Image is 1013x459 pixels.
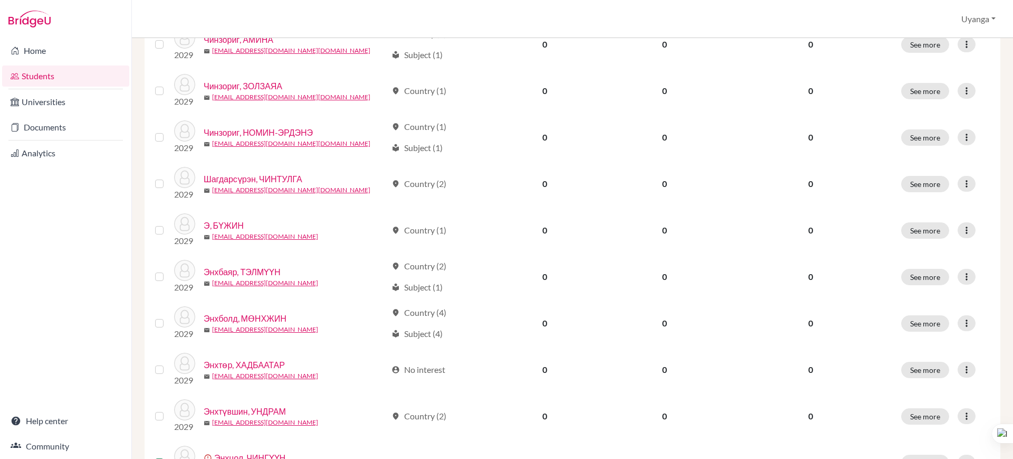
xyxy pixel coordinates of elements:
td: 0 [603,161,726,207]
td: 0 [603,254,726,300]
span: mail [204,141,210,147]
img: Энхболд, МӨНХЖИН [174,306,195,327]
a: Энхбаяр, ТЭЛМҮҮН [204,266,281,278]
a: Шагдарсүрэн, ЧИНТУЛГА [204,173,302,185]
button: See more [901,362,949,378]
a: [EMAIL_ADDRESS][DOMAIN_NAME][DOMAIN_NAME] [212,92,370,102]
span: mail [204,327,210,333]
img: Энхтөр, ХАДБААТАР [174,353,195,374]
p: 2029 [174,281,195,294]
td: 0 [486,114,603,161]
div: Subject (1) [391,49,443,61]
p: 2029 [174,235,195,247]
div: Country (2) [391,177,446,190]
p: 0 [733,177,888,190]
span: mail [204,420,210,426]
div: Subject (1) [391,281,443,294]
div: Country (2) [391,260,446,273]
a: Чинзориг, ЗОЛЗАЯА [204,80,282,92]
div: Country (1) [391,224,446,237]
a: Universities [2,91,129,113]
div: Country (4) [391,306,446,319]
p: 2029 [174,95,195,108]
span: local_library [391,283,400,292]
a: [EMAIL_ADDRESS][DOMAIN_NAME] [212,325,318,334]
span: location_on [391,226,400,235]
img: Э, БҮЖИН [174,213,195,235]
td: 0 [603,21,726,68]
span: mail [204,373,210,380]
span: account_circle [391,366,400,374]
span: location_on [391,87,400,95]
td: 0 [486,300,603,346]
button: See more [901,36,949,53]
img: Чинзориг, ЗОЛЗАЯА [174,74,195,95]
a: Help center [2,410,129,432]
p: 0 [733,363,888,376]
p: 0 [733,410,888,423]
td: 0 [603,393,726,439]
p: 0 [733,131,888,144]
div: Subject (1) [391,142,443,154]
a: Documents [2,117,129,138]
a: Энхтүвшин, УНДРАМ [204,405,286,418]
span: location_on [391,180,400,188]
button: See more [901,129,949,146]
button: See more [901,269,949,285]
a: [EMAIL_ADDRESS][DOMAIN_NAME] [212,418,318,427]
div: Country (1) [391,120,446,133]
a: Энхболд, МӨНХЖИН [204,312,286,325]
a: [EMAIL_ADDRESS][DOMAIN_NAME][DOMAIN_NAME] [212,139,370,148]
span: local_library [391,330,400,338]
div: Country (2) [391,410,446,423]
td: 0 [486,254,603,300]
p: 2029 [174,49,195,61]
span: mail [204,280,210,287]
span: mail [204,48,210,54]
span: mail [204,234,210,240]
a: Чинзориг, НОМИН-ЭРДЭНЭ [204,126,313,139]
a: [EMAIL_ADDRESS][DOMAIN_NAME] [212,278,318,288]
a: Community [2,436,129,457]
span: location_on [391,262,400,270]
span: mail [204,188,210,194]
a: [EMAIL_ADDRESS][DOMAIN_NAME][DOMAIN_NAME] [212,46,370,55]
td: 0 [486,68,603,114]
td: 0 [486,393,603,439]
td: 0 [486,21,603,68]
button: See more [901,83,949,99]
button: See more [901,315,949,332]
td: 0 [603,300,726,346]
a: Энхтөр, ХАДБААТАР [204,359,285,371]
button: Uyanga [957,9,1000,29]
td: 0 [486,161,603,207]
div: Subject (4) [391,327,443,340]
a: Home [2,40,129,61]
td: 0 [486,207,603,254]
p: 0 [733,38,888,51]
span: mail [204,95,210,101]
td: 0 [603,68,726,114]
span: location_on [391,30,400,38]
span: location_on [391,308,400,317]
td: 0 [603,346,726,393]
p: 2029 [174,188,195,201]
p: 0 [733,224,888,237]
span: location_on [391,123,400,131]
span: local_library [391,51,400,59]
a: Чинзориг, АМИНА [204,33,273,46]
a: [EMAIL_ADDRESS][DOMAIN_NAME][DOMAIN_NAME] [212,185,370,195]
button: See more [901,176,949,192]
img: Энхбаяр, ТЭЛМҮҮН [174,260,195,281]
td: 0 [486,346,603,393]
p: 0 [733,85,888,97]
img: Энхтүвшин, УНДРАМ [174,399,195,420]
a: [EMAIL_ADDRESS][DOMAIN_NAME] [212,232,318,241]
p: 2029 [174,327,195,340]
div: Country (1) [391,85,446,97]
span: location_on [391,412,400,420]
td: 0 [603,114,726,161]
img: Bridge-U [8,11,51,27]
p: 2029 [174,420,195,433]
button: See more [901,222,949,239]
